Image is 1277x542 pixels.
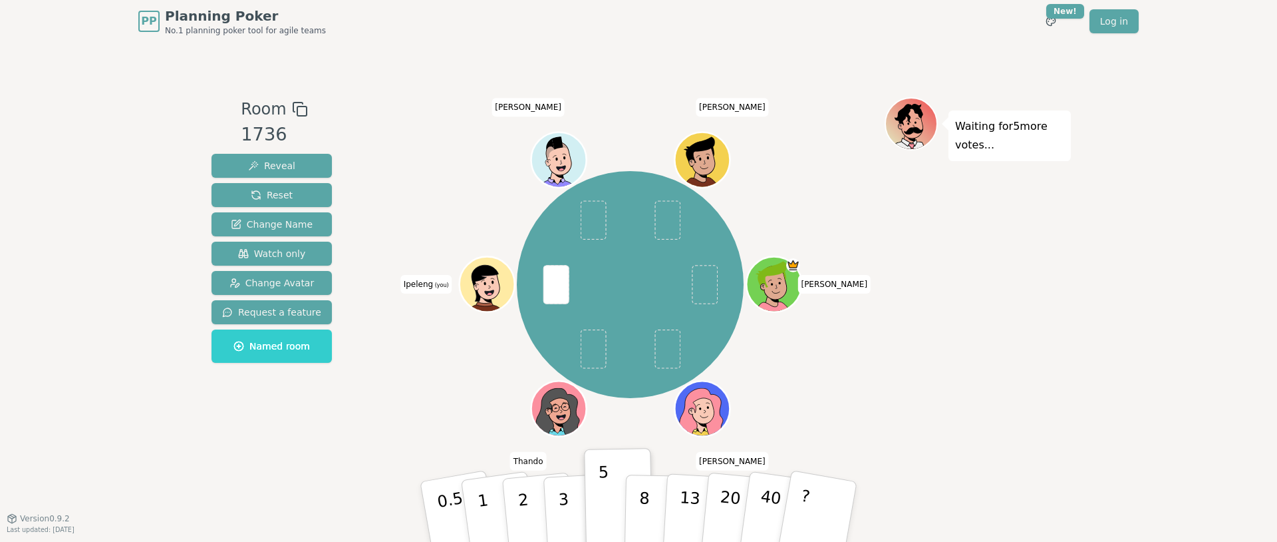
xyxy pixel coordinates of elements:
span: Planning Poker [165,7,326,25]
span: PP [141,13,156,29]
p: Waiting for 5 more votes... [955,117,1064,154]
span: (you) [433,282,449,288]
a: Log in [1089,9,1139,33]
button: Request a feature [212,300,332,324]
span: Reset [251,188,293,202]
span: Click to change your name [510,452,547,471]
span: Change Avatar [229,276,315,290]
span: Reveal [248,159,295,172]
button: Reset [212,183,332,207]
a: PPPlanning PokerNo.1 planning poker tool for agile teams [138,7,326,36]
span: Version 0.9.2 [20,513,70,524]
span: Room [241,97,286,121]
span: Change Name [231,218,313,231]
span: Named room [233,340,310,353]
span: No.1 planning poker tool for agile teams [165,25,326,36]
div: New! [1046,4,1084,19]
button: Change Name [212,212,332,236]
p: 5 [599,463,610,535]
span: Click to change your name [696,99,769,117]
span: Click to change your name [492,99,565,117]
button: Named room [212,330,332,363]
button: Change Avatar [212,271,332,295]
button: Reveal [212,154,332,178]
span: Click to change your name [400,275,452,294]
button: Version0.9.2 [7,513,70,524]
div: 1736 [241,121,307,148]
span: Request a feature [222,306,321,319]
span: Last updated: [DATE] [7,526,74,533]
button: Watch only [212,242,332,266]
button: New! [1039,9,1063,33]
span: Myles is the host [786,258,800,272]
span: Watch only [238,247,306,260]
span: Click to change your name [797,275,871,294]
span: Click to change your name [696,452,769,471]
button: Click to change your avatar [461,258,513,310]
